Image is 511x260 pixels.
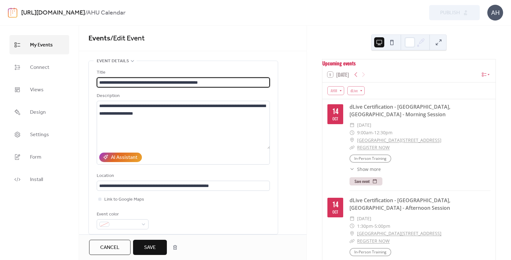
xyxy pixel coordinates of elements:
span: 12:30pm [374,129,392,136]
a: Views [9,80,69,99]
a: [URL][DOMAIN_NAME] [21,7,85,19]
a: [GEOGRAPHIC_DATA][STREET_ADDRESS] [357,230,441,237]
span: Design [30,107,46,117]
a: Connect [9,57,69,77]
div: ​ [350,230,355,237]
div: ​ [350,215,355,222]
div: ​ [350,136,355,144]
span: Install [30,175,43,184]
span: Cancel [100,244,119,251]
div: ​ [350,121,355,129]
a: My Events [9,35,69,54]
a: Install [9,170,69,189]
span: 1:30pm [357,222,373,230]
a: Settings [9,125,69,144]
a: [GEOGRAPHIC_DATA][STREET_ADDRESS] [357,136,441,144]
a: Design [9,102,69,122]
div: ​ [350,129,355,136]
div: ​ [350,237,355,245]
span: 9:00am [357,129,373,136]
div: Upcoming events [322,59,496,67]
span: Settings [30,130,49,140]
div: AI Assistant [111,154,137,161]
div: Oct [332,117,338,121]
span: Link to Google Maps [104,196,144,203]
div: Description [97,92,269,100]
a: Form [9,147,69,166]
a: dLive Certification - [GEOGRAPHIC_DATA], [GEOGRAPHIC_DATA] - Afternoon Session [350,197,450,211]
b: / [85,7,87,19]
a: REGISTER NOW [357,238,390,244]
span: - [373,129,374,136]
a: REGISTER NOW [357,144,390,150]
span: Connect [30,63,49,72]
div: 14 [332,108,338,116]
span: [DATE] [357,121,371,129]
a: dLive Certification - [GEOGRAPHIC_DATA], [GEOGRAPHIC_DATA] - Morning Session [350,103,450,118]
button: Save [133,240,167,255]
img: logo [8,8,17,18]
span: Event details [97,57,129,65]
button: ​Show more [350,166,381,172]
button: Cancel [89,240,131,255]
span: [DATE] [357,215,371,222]
div: 14 [332,201,338,209]
span: - [373,222,374,230]
div: AH [487,5,503,21]
b: AHU Calendar [87,7,125,19]
div: ​ [350,144,355,151]
button: Save event [350,177,382,185]
span: Form [30,152,41,162]
div: Event color [97,211,147,218]
button: AI Assistant [99,153,142,162]
div: Location [97,172,269,180]
span: My Events [30,40,53,50]
div: ​ [350,166,355,172]
span: 5:00pm [374,222,390,230]
a: Events [88,32,110,45]
span: / Edit Event [110,32,145,45]
div: Oct [332,210,338,214]
span: Views [30,85,44,95]
span: Show more [357,166,381,172]
div: Title [97,69,269,76]
span: Save [144,244,156,251]
div: ​ [350,222,355,230]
